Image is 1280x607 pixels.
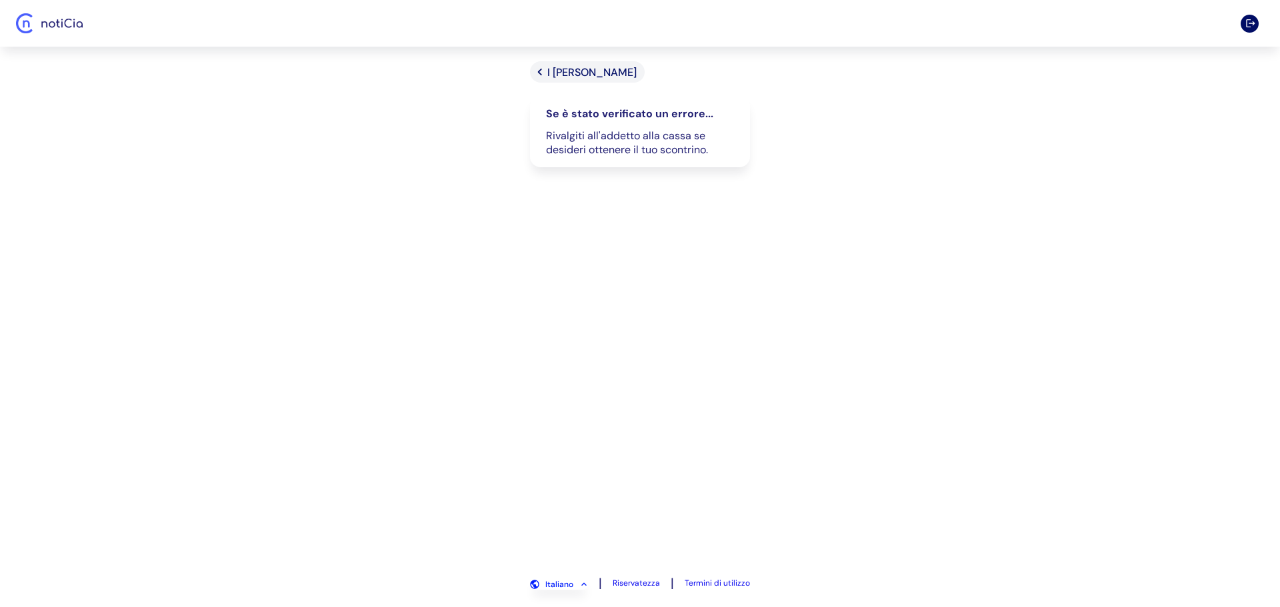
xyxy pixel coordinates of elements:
a: Termini di utilizzo [685,578,750,588]
a: Riservatezza [613,578,660,588]
button: Disconnetti [1241,15,1259,33]
button: Italiano [531,578,588,590]
font: | [671,574,674,592]
a: I miei Scontrini [530,61,645,83]
font: I [PERSON_NAME] [547,65,637,79]
font: Italiano [545,579,573,590]
font: | [599,574,602,592]
font: Se è stato verificato un errore... [546,107,713,121]
img: Logo di Noticia [16,13,83,33]
font: Rivalgiti all'addetto alla cassa se desideri ottenere il tuo scontrino. [546,129,708,157]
